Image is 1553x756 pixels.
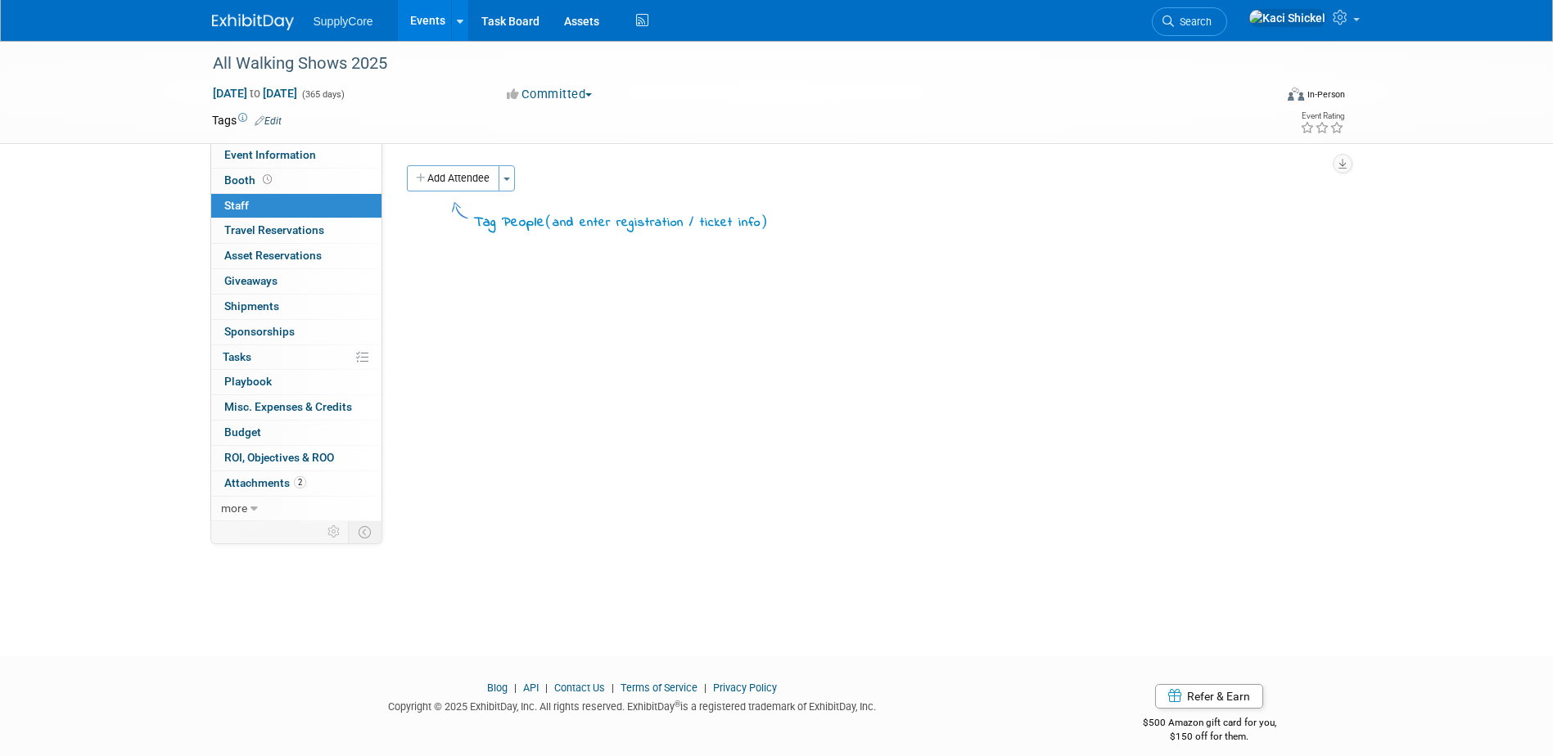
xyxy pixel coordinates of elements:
[211,471,381,496] a: Attachments2
[211,446,381,470] a: ROI, Objectives & ROO
[224,476,306,489] span: Attachments
[523,682,539,694] a: API
[294,476,306,488] span: 2
[474,211,768,233] div: Tag People
[1174,16,1212,28] span: Search
[224,375,272,388] span: Playbook
[487,682,508,694] a: Blog
[224,173,275,187] span: Booth
[211,169,381,193] a: Booth
[1307,88,1345,101] div: In-Person
[211,370,381,394] a: Playbook
[1300,112,1344,120] div: Event Rating
[211,421,381,445] a: Budget
[621,682,697,694] a: Terms of Service
[545,213,553,229] span: (
[221,502,247,515] span: more
[224,274,278,287] span: Giveaways
[320,521,349,542] td: Personalize Event Tab Strip
[223,350,251,363] span: Tasks
[675,700,680,709] sup: ®
[224,325,295,338] span: Sponsorships
[224,425,261,439] span: Budget
[211,269,381,294] a: Giveaways
[1152,7,1227,36] a: Search
[224,400,352,413] span: Misc. Expenses & Credits
[348,521,381,542] td: Toggle Event Tabs
[553,214,761,232] span: and enter registration / ticket info
[761,213,768,229] span: )
[211,345,381,370] a: Tasks
[300,89,345,100] span: (365 days)
[314,15,373,28] span: SupplyCore
[212,112,282,128] td: Tags
[713,682,777,694] a: Privacy Policy
[224,299,279,313] span: Shipments
[211,497,381,521] a: more
[1155,684,1263,709] a: Refer & Earn
[1248,9,1326,27] img: Kaci Shickel
[211,295,381,319] a: Shipments
[224,199,249,212] span: Staff
[1288,88,1304,101] img: Format-Inperson.png
[255,115,282,127] a: Edit
[211,143,381,168] a: Event Information
[260,173,275,186] span: Booth not reserved yet
[211,244,381,268] a: Asset Reservations
[212,14,294,30] img: ExhibitDay
[211,194,381,218] a: Staff
[211,320,381,344] a: Sponsorships
[501,86,598,103] button: Committed
[212,86,298,101] span: [DATE] [DATE]
[554,682,605,694] a: Contact Us
[211,395,381,420] a: Misc. Expenses & Credits
[224,451,334,464] span: ROI, Objectives & ROO
[247,87,263,100] span: to
[700,682,711,694] span: |
[1177,85,1346,110] div: Event Format
[224,223,324,236] span: Travel Reservations
[211,218,381,243] a: Travel Reservations
[1077,730,1342,744] div: $150 off for them.
[541,682,552,694] span: |
[224,249,322,262] span: Asset Reservations
[607,682,618,694] span: |
[224,148,316,161] span: Event Information
[212,695,1054,714] div: Copyright © 2025 ExhibitDay, Inc. All rights reserved. ExhibitDay is a registered trademark of Ex...
[1077,705,1342,743] div: $500 Amazon gift card for you,
[207,49,1249,79] div: All Walking Shows 2025
[510,682,521,694] span: |
[407,165,499,191] button: Add Attendee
